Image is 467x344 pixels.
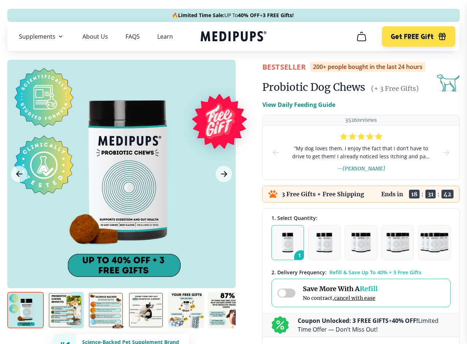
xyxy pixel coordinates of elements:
[303,295,378,301] span: No contract,
[329,269,421,276] span: Refill & Save Up To 40% + 3 Free Gifts
[316,233,332,252] img: Pack of 2 - Natural Dog Supplements
[441,190,454,198] span: 42
[128,292,164,328] img: Probiotic Dog Chews | Natural Dog Supplements
[282,190,364,198] p: 3 Free Gifts + Free Shipping
[437,190,440,198] span: :
[168,292,204,328] img: Probiotic Dog Chews | Natural Dog Supplements
[425,190,436,198] span: 31
[7,292,44,328] img: Probiotic Dog Chews | Natural Dog Supplements
[262,81,365,94] h1: Probiotic Dog Chews
[386,233,409,252] img: Pack of 4 - Natural Dog Supplements
[126,33,140,40] a: FAQS
[292,144,430,161] span: “ My dog loves them. I enjoy the fact that I don’t have to drive to get them! I already noticed l...
[382,26,455,47] button: Get FREE Gift
[172,12,294,19] span: 🔥 UP To +
[298,316,451,334] p: + Limited Time Offer — Don’t Miss Out!
[337,165,385,172] span: — [PERSON_NAME]
[208,292,244,328] img: Probiotic Dog Chews | Natural Dog Supplements
[381,190,403,198] p: Ends in
[294,250,308,264] span: 1
[11,166,27,182] button: Previous Image
[421,190,424,198] span: :
[310,62,425,72] div: 200+ people bought in the last 24 hours
[353,28,370,45] button: cart
[271,125,280,179] button: prev-slide
[345,117,377,124] p: 3526 reviews
[282,233,293,252] img: Pack of 1 - Natural Dog Supplements
[351,233,371,252] img: Pack of 3 - Natural Dog Supplements
[88,292,124,328] img: Probiotic Dog Chews | Natural Dog Supplements
[442,125,451,179] button: next-slide
[334,295,375,301] span: cancel with ease
[82,33,108,40] a: About Us
[360,285,378,293] span: Refill
[19,33,55,40] span: Supplements
[392,317,418,325] b: 40% OFF!
[420,233,448,252] img: Pack of 5 - Natural Dog Supplements
[262,62,306,72] span: BestSeller
[19,32,65,41] button: Supplements
[271,225,304,260] button: 1
[216,166,232,182] button: Next Image
[391,32,433,41] span: Get FREE Gift
[47,292,84,328] img: Probiotic Dog Chews | Natural Dog Supplements
[303,285,378,293] span: Save More With A
[271,214,451,221] div: 1. Select Quantity:
[271,269,327,276] span: 2 . Delivery Frequency:
[371,84,419,93] span: (+ 3 Free Gifts)
[157,33,173,40] a: Learn
[298,317,389,325] b: Coupon Unlocked: 3 FREE GIFTS
[409,190,420,198] span: 18
[262,100,335,109] p: View Daily Feeding Guide
[201,30,266,45] a: Medipups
